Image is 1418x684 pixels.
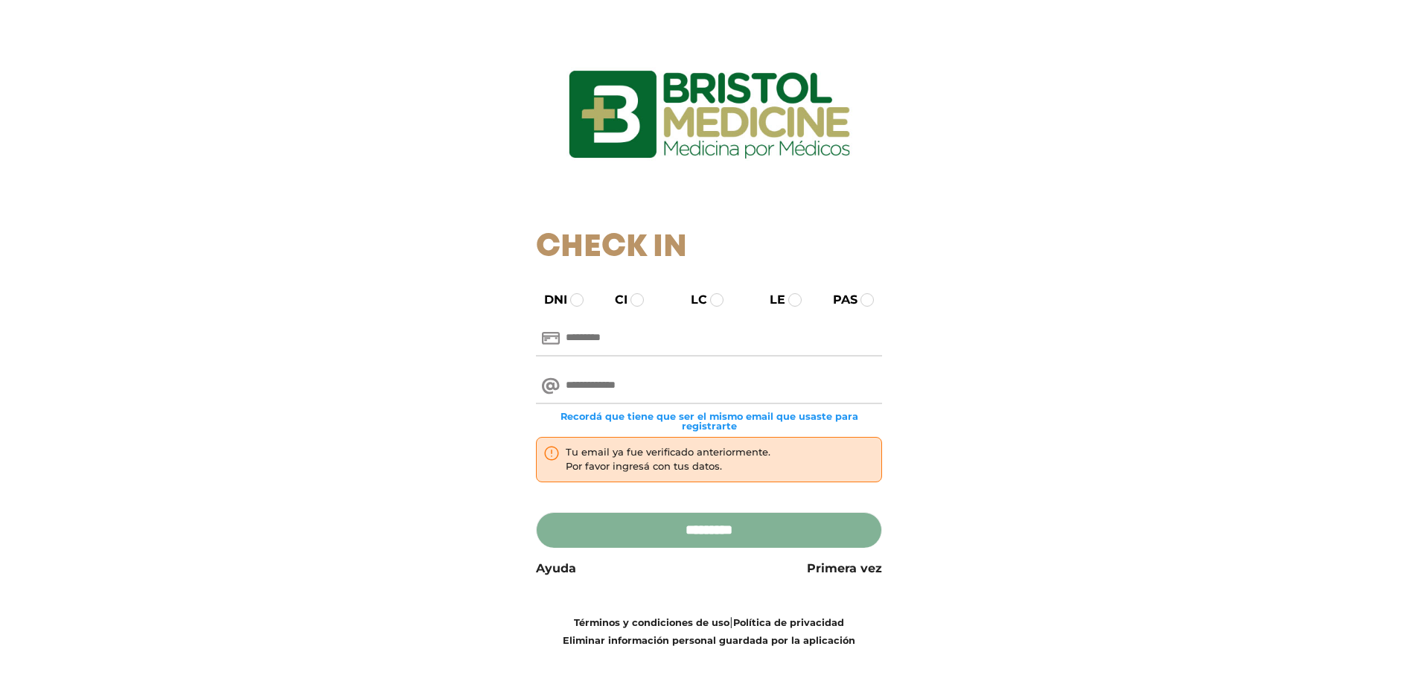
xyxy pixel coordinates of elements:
label: CI [601,291,627,309]
label: LC [677,291,707,309]
img: logo_ingresarbristol.jpg [508,18,910,211]
a: Ayuda [536,560,576,578]
h1: Check In [536,229,882,266]
a: Política de privacidad [733,617,844,628]
label: LE [756,291,785,309]
a: Eliminar información personal guardada por la aplicación [563,635,855,646]
small: Recordá que tiene que ser el mismo email que usaste para registrarte [536,412,882,431]
label: DNI [531,291,567,309]
a: Primera vez [807,560,882,578]
div: Tu email ya fue verificado anteriormente. Por favor ingresá con tus datos. [566,445,770,474]
div: | [525,613,893,649]
label: PAS [820,291,857,309]
a: Términos y condiciones de uso [574,617,729,628]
